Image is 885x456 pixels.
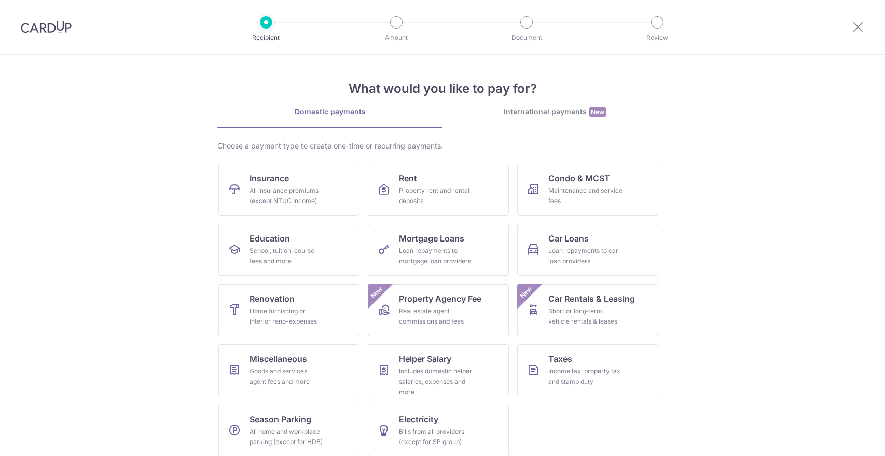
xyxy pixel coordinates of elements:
[548,185,623,206] div: Maintenance and service fees
[517,224,658,276] a: Car LoansLoan repayments to car loan providers
[217,141,668,151] div: Choose a payment type to create one-time or recurring payments.
[517,164,658,216] a: Condo & MCSTMaintenance and service fees
[548,292,635,305] span: Car Rentals & Leasing
[218,284,359,336] a: RenovationHome furnishing or interior reno-expenses
[250,232,290,245] span: Education
[368,164,509,216] a: RentProperty rent and rental deposits
[21,21,72,33] img: CardUp
[399,185,474,206] div: Property rent and rental deposits
[548,172,610,184] span: Condo & MCST
[399,306,474,327] div: Real estate agent commissions and fees
[250,426,324,447] div: All home and workplace parking (except for HDB)
[217,79,668,98] h4: What would you like to pay for?
[619,33,696,43] p: Review
[250,246,324,266] div: School, tuition, course fees and more
[250,306,324,327] div: Home furnishing or interior reno-expenses
[250,366,324,387] div: Goods and services, agent fees and more
[368,284,385,301] span: New
[442,106,668,117] div: International payments
[358,33,435,43] p: Amount
[488,33,565,43] p: Document
[399,232,464,245] span: Mortgage Loans
[218,344,359,396] a: MiscellaneousGoods and services, agent fees and more
[399,292,481,305] span: Property Agency Fee
[368,344,509,396] a: Helper SalaryIncludes domestic helper salaries, expenses and more
[250,413,311,425] span: Season Parking
[218,164,359,216] a: InsuranceAll insurance premiums (except NTUC Income)
[399,413,438,425] span: Electricity
[548,306,623,327] div: Short or long‑term vehicle rentals & leases
[548,246,623,266] div: Loan repayments to car loan providers
[517,284,658,336] a: Car Rentals & LeasingShort or long‑term vehicle rentals & leasesNew
[548,366,623,387] div: Income tax, property tax and stamp duty
[548,353,572,365] span: Taxes
[399,353,451,365] span: Helper Salary
[250,292,295,305] span: Renovation
[368,284,509,336] a: Property Agency FeeReal estate agent commissions and feesNew
[517,344,658,396] a: TaxesIncome tax, property tax and stamp duty
[250,185,324,206] div: All insurance premiums (except NTUC Income)
[399,426,474,447] div: Bills from all providers (except for SP group)
[818,425,875,451] iframe: Opens a widget where you can find more information
[548,232,589,245] span: Car Loans
[250,353,307,365] span: Miscellaneous
[250,172,289,184] span: Insurance
[218,224,359,276] a: EducationSchool, tuition, course fees and more
[368,224,509,276] a: Mortgage LoansLoan repayments to mortgage loan providers
[399,172,417,184] span: Rent
[228,33,305,43] p: Recipient
[217,106,442,117] div: Domestic payments
[399,366,474,397] div: Includes domestic helper salaries, expenses and more
[518,284,535,301] span: New
[399,246,474,266] div: Loan repayments to mortgage loan providers
[589,107,606,117] span: New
